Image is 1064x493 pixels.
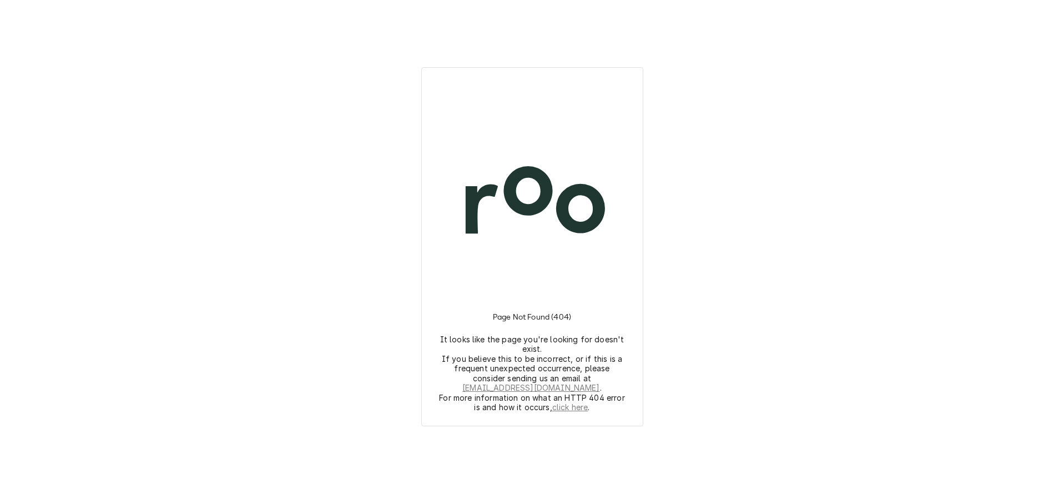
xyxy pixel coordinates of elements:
[552,402,588,412] a: click here
[435,299,629,412] div: Instructions
[462,383,599,393] a: [EMAIL_ADDRESS][DOMAIN_NAME]
[435,81,629,412] div: Logo and Instructions Container
[439,393,626,412] p: For more information on what an HTTP 404 error is and how it occurs, .
[493,299,571,335] h3: Page Not Found (404)
[439,335,626,354] p: It looks like the page you're looking for doesn't exist.
[439,354,626,393] p: If you believe this to be incorrect, or if this is a frequent unexpected occurrence, please consi...
[435,104,629,299] img: Logo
